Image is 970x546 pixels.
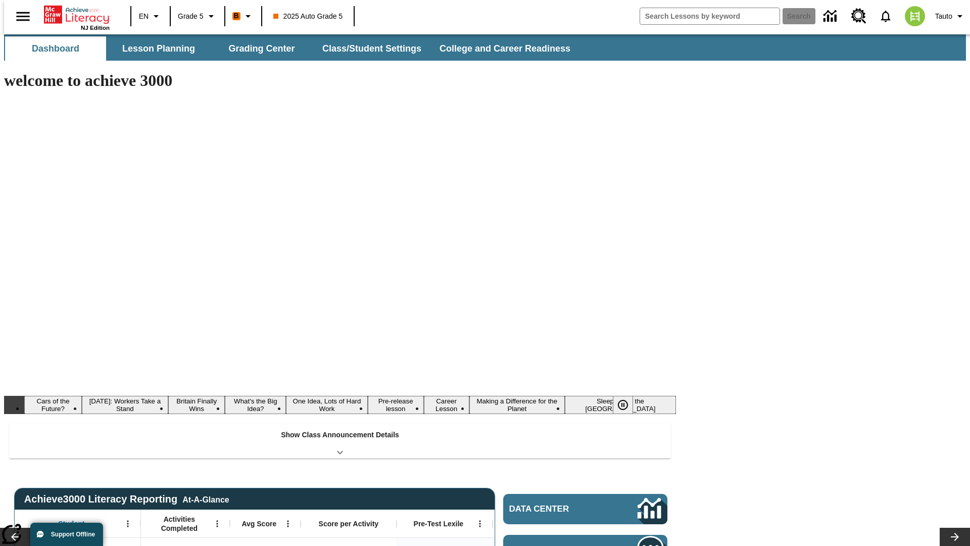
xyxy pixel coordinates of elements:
[146,515,213,533] span: Activities Completed
[931,7,970,25] button: Profile/Settings
[228,7,258,25] button: Boost Class color is orange. Change class color
[9,424,671,459] div: Show Class Announcement Details
[24,396,82,414] button: Slide 1 Cars of the Future?
[503,494,667,524] a: Data Center
[640,8,780,24] input: search field
[431,36,578,61] button: College and Career Readiness
[5,36,106,61] button: Dashboard
[81,25,110,31] span: NJ Edition
[139,11,149,22] span: EN
[8,2,38,31] button: Open side menu
[872,3,899,29] a: Notifications
[30,523,103,546] button: Support Offline
[472,516,488,531] button: Open Menu
[182,493,229,505] div: At-A-Glance
[44,5,110,25] a: Home
[4,71,676,90] h1: welcome to achieve 3000
[108,36,209,61] button: Lesson Planning
[424,396,469,414] button: Slide 7 Career Lesson
[4,36,579,61] div: SubNavbar
[935,11,952,22] span: Tauto
[4,34,966,61] div: SubNavbar
[225,396,286,414] button: Slide 4 What's the Big Idea?
[241,519,276,528] span: Avg Score
[368,396,424,414] button: Slide 6 Pre-release lesson
[469,396,565,414] button: Slide 8 Making a Difference for the Planet
[168,396,225,414] button: Slide 3 Britain Finally Wins
[286,396,368,414] button: Slide 5 One Idea, Lots of Hard Work
[414,519,464,528] span: Pre-Test Lexile
[51,531,95,538] span: Support Offline
[58,519,84,528] span: Student
[817,3,845,30] a: Data Center
[44,4,110,31] div: Home
[82,396,168,414] button: Slide 2 Labor Day: Workers Take a Stand
[210,516,225,531] button: Open Menu
[314,36,429,61] button: Class/Student Settings
[178,11,204,22] span: Grade 5
[211,36,312,61] button: Grading Center
[134,7,167,25] button: Language: EN, Select a language
[613,396,643,414] div: Pause
[319,519,379,528] span: Score per Activity
[845,3,872,30] a: Resource Center, Will open in new tab
[905,6,925,26] img: avatar image
[613,396,633,414] button: Pause
[273,11,343,22] span: 2025 Auto Grade 5
[280,516,296,531] button: Open Menu
[940,528,970,546] button: Lesson carousel, Next
[120,516,135,531] button: Open Menu
[174,7,221,25] button: Grade: Grade 5, Select a grade
[899,3,931,29] button: Select a new avatar
[565,396,676,414] button: Slide 9 Sleepless in the Animal Kingdom
[234,10,239,22] span: B
[24,493,229,505] span: Achieve3000 Literacy Reporting
[509,504,604,514] span: Data Center
[281,430,399,440] p: Show Class Announcement Details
